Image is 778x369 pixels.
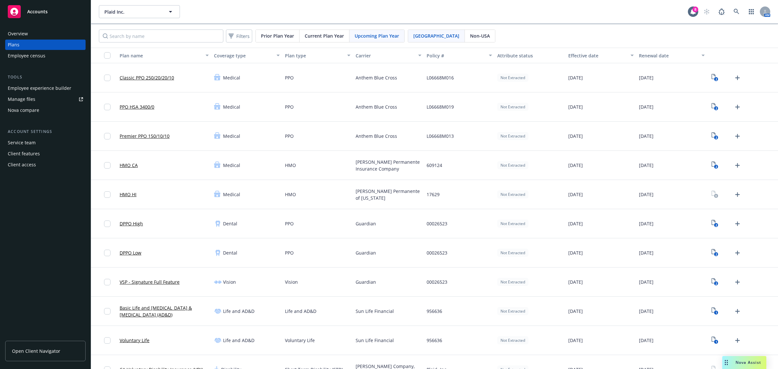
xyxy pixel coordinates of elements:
[223,103,240,110] span: Medical
[639,220,654,227] span: [DATE]
[568,103,583,110] span: [DATE]
[424,48,495,63] button: Policy #
[732,160,743,171] a: Upload Plan Documents
[223,308,254,315] span: Life and AD&D
[223,191,240,198] span: Medical
[120,103,154,110] a: PPO HSA 3400/0
[104,52,111,59] input: Select all
[427,191,440,198] span: 17629
[285,308,316,315] span: Life and AD&D
[214,52,272,59] div: Coverage type
[120,279,180,285] a: VSP - Signature Full Feature
[355,32,399,39] span: Upcoming Plan Year
[732,219,743,229] a: Upload Plan Documents
[211,48,282,63] button: Coverage type
[427,103,454,110] span: L06668M019
[710,335,720,346] a: View Plan Documents
[568,337,583,344] span: [DATE]
[470,32,490,39] span: Non-USA
[639,249,654,256] span: [DATE]
[636,48,707,63] button: Renewal date
[356,133,397,139] span: Anthem Blue Cross
[261,32,294,39] span: Prior Plan Year
[715,77,717,81] text: 2
[8,29,28,39] div: Overview
[356,337,394,344] span: Sun Life Financial
[715,223,717,227] text: 2
[732,131,743,141] a: Upload Plan Documents
[639,133,654,139] span: [DATE]
[427,220,447,227] span: 00026523
[568,52,627,59] div: Effective date
[104,133,111,139] input: Toggle Row Selected
[732,102,743,112] a: Upload Plan Documents
[497,307,528,315] div: Not Extracted
[715,340,717,344] text: 1
[12,348,60,354] span: Open Client Navigator
[497,103,528,111] div: Not Extracted
[120,337,149,344] a: Voluntary Life
[732,248,743,258] a: Upload Plan Documents
[710,248,720,258] a: View Plan Documents
[715,136,717,140] text: 2
[356,279,376,285] span: Guardian
[427,308,442,315] span: 956636
[223,133,240,139] span: Medical
[104,8,160,15] span: Plaid Inc.
[710,306,720,316] a: View Plan Documents
[568,133,583,139] span: [DATE]
[223,220,237,227] span: Dental
[732,73,743,83] a: Upload Plan Documents
[568,220,583,227] span: [DATE]
[722,356,766,369] button: Nova Assist
[120,304,209,318] a: Basic Life and [MEDICAL_DATA] & [MEDICAL_DATA] (AD&D)
[8,40,19,50] div: Plans
[497,249,528,257] div: Not Extracted
[497,132,528,140] div: Not Extracted
[104,308,111,315] input: Toggle Row Selected
[639,337,654,344] span: [DATE]
[282,48,353,63] button: Plan type
[5,29,86,39] a: Overview
[285,220,294,227] span: PPO
[285,162,296,169] span: HMO
[104,220,111,227] input: Toggle Row Selected
[710,131,720,141] a: View Plan Documents
[710,160,720,171] a: View Plan Documents
[5,83,86,93] a: Employee experience builder
[5,3,86,21] a: Accounts
[120,191,136,198] a: HMO HI
[104,162,111,169] input: Toggle Row Selected
[730,5,743,18] a: Search
[285,249,294,256] span: PPO
[566,48,636,63] button: Effective date
[223,74,240,81] span: Medical
[8,137,36,148] div: Service team
[356,220,376,227] span: Guardian
[120,249,141,256] a: DPPO Low
[427,52,485,59] div: Policy #
[568,279,583,285] span: [DATE]
[104,75,111,81] input: Toggle Row Selected
[120,74,174,81] a: Classic PPO 250/20/20/10
[710,189,720,200] a: View Plan Documents
[120,52,202,59] div: Plan name
[8,51,45,61] div: Employee census
[427,279,447,285] span: 00026523
[305,32,344,39] span: Current Plan Year
[226,30,252,42] button: Filters
[568,249,583,256] span: [DATE]
[5,40,86,50] a: Plans
[236,33,250,40] span: Filters
[427,133,454,139] span: L06668M013
[5,128,86,135] div: Account settings
[285,337,315,344] span: Voluntary Life
[356,103,397,110] span: Anthem Blue Cross
[104,104,111,110] input: Toggle Row Selected
[715,281,717,286] text: 2
[8,94,35,104] div: Manage files
[639,279,654,285] span: [DATE]
[104,250,111,256] input: Toggle Row Selected
[5,74,86,80] div: Tools
[356,52,414,59] div: Carrier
